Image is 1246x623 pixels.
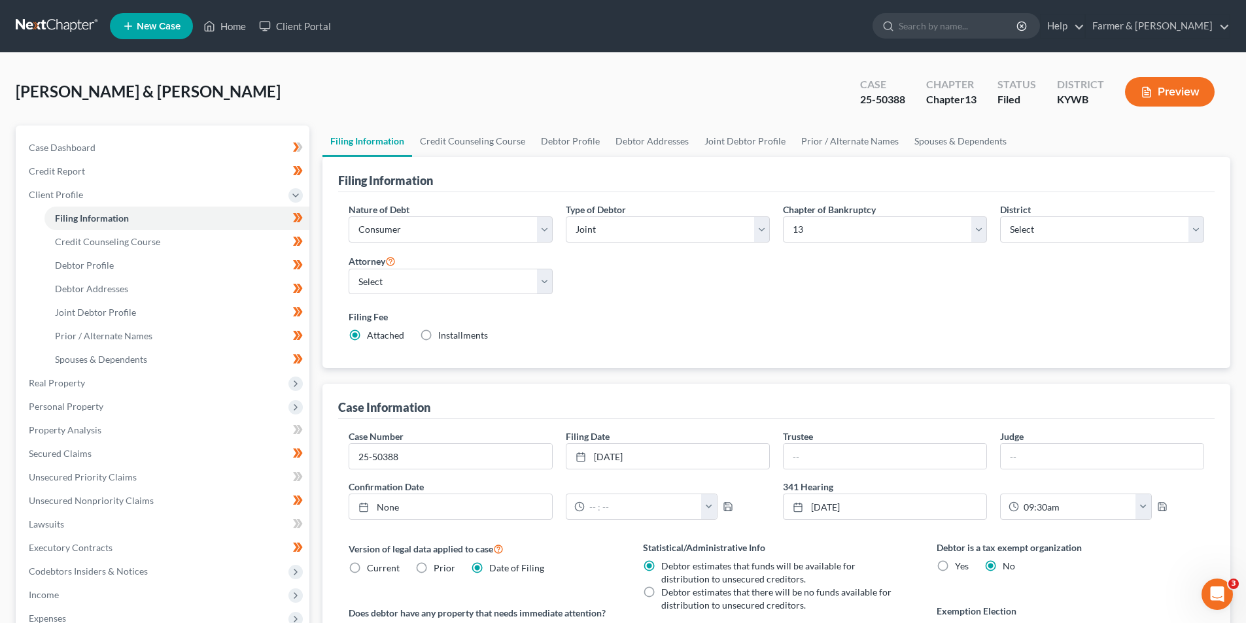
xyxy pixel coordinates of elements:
a: Unsecured Nonpriority Claims [18,489,309,513]
span: Debtor Profile [55,260,114,271]
a: Home [197,14,252,38]
span: Spouses & Dependents [55,354,147,365]
span: Lawsuits [29,518,64,530]
span: Yes [955,560,969,571]
a: Credit Report [18,160,309,183]
a: Lawsuits [18,513,309,536]
label: Type of Debtor [566,203,626,216]
input: Search by name... [899,14,1018,38]
div: Chapter [926,77,977,92]
button: Preview [1125,77,1215,107]
span: Attached [367,329,404,341]
span: 3 [1228,579,1239,589]
span: Unsecured Priority Claims [29,471,137,482]
label: Version of legal data applied to case [349,541,616,556]
label: Exemption Election [937,604,1204,618]
a: Filing Information [44,207,309,230]
a: Spouses & Dependents [907,126,1014,157]
span: Real Property [29,377,85,388]
span: Credit Report [29,165,85,177]
label: 341 Hearing [776,480,1211,494]
label: Debtor is a tax exempt organization [937,541,1204,554]
label: Statistical/Administrative Info [643,541,910,554]
a: Joint Debtor Profile [44,301,309,324]
span: Filing Information [55,212,129,224]
span: Codebtors Insiders & Notices [29,565,148,577]
a: Property Analysis [18,418,309,442]
label: Judge [1000,429,1024,443]
input: -- : -- [1019,494,1136,519]
a: Debtor Profile [44,254,309,277]
a: None [349,494,552,519]
div: Case Information [338,399,430,415]
span: Property Analysis [29,424,101,435]
label: Filing Date [566,429,610,443]
a: Debtor Addresses [608,126,697,157]
span: Personal Property [29,401,103,412]
div: Status [997,77,1036,92]
label: Chapter of Bankruptcy [783,203,876,216]
a: Spouses & Dependents [44,348,309,371]
input: -- [784,444,986,469]
a: Help [1041,14,1084,38]
label: Confirmation Date [342,480,776,494]
span: New Case [137,22,181,31]
label: Attorney [349,253,396,269]
a: Unsecured Priority Claims [18,465,309,489]
a: Debtor Profile [533,126,608,157]
span: Debtor estimates that there will be no funds available for distribution to unsecured creditors. [661,586,891,611]
label: Filing Fee [349,310,1204,324]
span: Case Dashboard [29,142,95,153]
a: Farmer & [PERSON_NAME] [1086,14,1230,38]
input: -- : -- [585,494,702,519]
span: Credit Counseling Course [55,236,160,247]
span: 13 [965,93,977,105]
span: Prior [434,562,455,573]
input: Enter case number... [349,444,552,469]
span: Client Profile [29,189,83,200]
input: -- [1001,444,1203,469]
span: [PERSON_NAME] & [PERSON_NAME] [16,82,281,101]
span: Date of Filing [489,562,544,573]
span: Joint Debtor Profile [55,307,136,318]
span: Debtor estimates that funds will be available for distribution to unsecured creditors. [661,560,856,584]
div: Filed [997,92,1036,107]
label: Does debtor have any property that needs immediate attention? [349,606,616,620]
span: Current [367,562,400,573]
div: 25-50388 [860,92,905,107]
a: [DATE] [566,444,769,469]
a: Executory Contracts [18,536,309,560]
div: KYWB [1057,92,1104,107]
a: Prior / Alternate Names [793,126,907,157]
a: Case Dashboard [18,136,309,160]
a: [DATE] [784,494,986,519]
a: Filing Information [322,126,412,157]
a: Prior / Alternate Names [44,324,309,348]
div: Case [860,77,905,92]
span: Prior / Alternate Names [55,330,152,341]
a: Client Portal [252,14,337,38]
span: Secured Claims [29,448,92,459]
span: No [1003,560,1015,571]
label: Nature of Debt [349,203,409,216]
div: District [1057,77,1104,92]
span: Installments [438,329,488,341]
label: Case Number [349,429,404,443]
span: Unsecured Nonpriority Claims [29,495,154,506]
div: Chapter [926,92,977,107]
span: Debtor Addresses [55,283,128,294]
a: Credit Counseling Course [412,126,533,157]
iframe: Intercom live chat [1202,579,1233,610]
label: District [1000,203,1031,216]
div: Filing Information [338,173,433,188]
span: Income [29,589,59,600]
a: Credit Counseling Course [44,230,309,254]
label: Trustee [783,429,813,443]
a: Secured Claims [18,442,309,465]
span: Executory Contracts [29,542,112,553]
a: Debtor Addresses [44,277,309,301]
a: Joint Debtor Profile [697,126,793,157]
